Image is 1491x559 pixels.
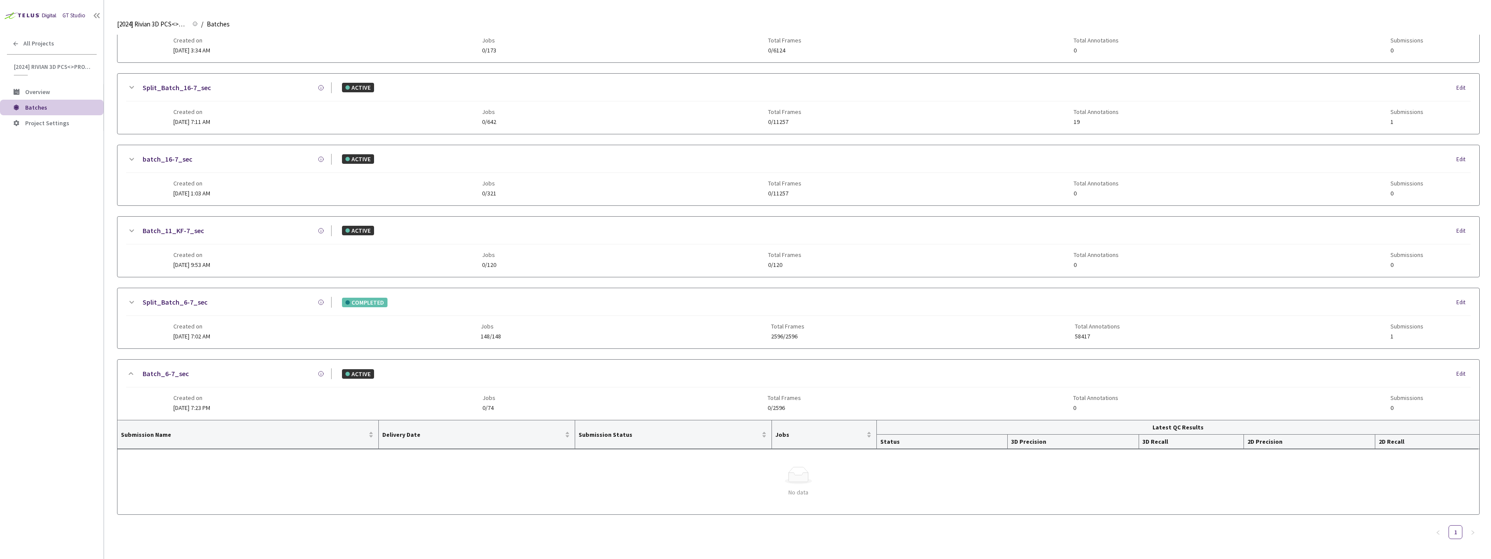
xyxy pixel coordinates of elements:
span: [DATE] 7:02 AM [173,332,210,340]
a: Split_Batch_16-7_sec [143,82,211,93]
button: right [1466,525,1480,539]
span: [DATE] 3:34 AM [173,46,210,54]
span: 0/120 [768,262,801,268]
span: Jobs [481,323,501,330]
span: 19 [1074,119,1119,125]
th: Status [877,435,1008,449]
th: Latest QC Results [877,420,1479,435]
span: Total Annotations [1074,37,1119,44]
th: 3D Recall [1139,435,1244,449]
span: All Projects [23,40,54,47]
span: Submissions [1390,180,1423,187]
span: Created on [173,180,210,187]
div: batch_16-7_secACTIVEEditCreated on[DATE] 1:03 AMJobs0/321Total Frames0/11257Total Annotations0Sub... [117,145,1479,205]
span: 0 [1074,47,1119,54]
span: Submissions [1390,108,1423,115]
span: Jobs [482,108,496,115]
div: ACTIVE [342,154,374,164]
span: 148/148 [481,333,501,340]
span: Project Settings [25,119,69,127]
span: left [1436,530,1441,535]
span: Jobs [482,394,495,401]
div: Batch_6-7_secACTIVEEditCreated on[DATE] 7:23 PMJobs0/74Total Frames0/2596Total Annotations0Submis... [117,360,1479,420]
span: Jobs [482,180,496,187]
span: right [1470,530,1475,535]
span: Overview [25,88,50,96]
span: 0/642 [482,119,496,125]
span: Created on [173,37,210,44]
span: [DATE] 7:11 AM [173,118,210,126]
span: Created on [173,251,210,258]
span: [DATE] 7:23 PM [173,404,210,412]
span: Total Annotations [1074,180,1119,187]
th: 2D Precision [1244,435,1375,449]
span: 1 [1390,119,1423,125]
div: Batch_11_KF-7_secACTIVEEditCreated on[DATE] 9:53 AMJobs0/120Total Frames0/120Total Annotations0Su... [117,217,1479,277]
span: Created on [173,108,210,115]
div: Edit [1456,227,1471,235]
span: 0/6124 [768,47,801,54]
div: ACTIVE [342,226,374,235]
span: Total Annotations [1073,394,1118,401]
span: 0 [1073,405,1118,411]
span: Submissions [1390,323,1423,330]
span: 0/11257 [768,119,801,125]
span: 0/120 [482,262,496,268]
span: 0 [1074,262,1119,268]
span: Total Frames [768,108,801,115]
div: GT Studio [62,12,85,20]
div: ACTIVE [342,369,374,379]
span: Total Annotations [1075,323,1120,330]
div: Edit [1456,298,1471,307]
span: Total Frames [768,394,801,401]
span: 0/2596 [768,405,801,411]
div: ACTIVE [342,83,374,92]
div: Split_Batch_6-7_secCOMPLETEDEditCreated on[DATE] 7:02 AMJobs148/148Total Frames2596/2596Total Ann... [117,288,1479,348]
span: Jobs [482,251,496,258]
div: Edit [1456,155,1471,164]
span: [DATE] 9:53 AM [173,261,210,269]
li: Previous Page [1431,525,1445,539]
th: 2D Recall [1375,435,1479,449]
th: Submission Name [117,420,379,449]
span: Submission Name [121,431,367,438]
span: 0/321 [482,190,496,197]
span: 0/74 [482,405,495,411]
span: 0 [1390,262,1423,268]
li: 1 [1449,525,1462,539]
div: Edit [1456,84,1471,92]
span: Total Frames [771,323,804,330]
span: 0 [1390,47,1423,54]
a: Batch_11_KF-7_sec [143,225,204,236]
li: / [201,19,203,29]
span: Created on [173,323,210,330]
button: left [1431,525,1445,539]
span: Jobs [775,431,865,438]
span: Submissions [1390,394,1423,401]
span: 0/11257 [768,190,801,197]
span: Jobs [482,37,496,44]
span: Batches [25,104,47,111]
span: 0/173 [482,47,496,54]
span: Batches [207,19,230,29]
span: Total Annotations [1074,108,1119,115]
span: [2024] Rivian 3D PCS<>Production [117,19,187,29]
span: [2024] Rivian 3D PCS<>Production [14,63,91,71]
span: Submissions [1390,37,1423,44]
span: Created on [173,394,210,401]
span: 0 [1390,190,1423,197]
a: 1 [1449,526,1462,539]
a: Batch_6-7_sec [143,368,189,379]
span: Total Frames [768,180,801,187]
span: Submission Status [579,431,760,438]
span: 0 [1390,405,1423,411]
span: Total Frames [768,37,801,44]
div: Edit [1456,370,1471,378]
span: 0 [1074,190,1119,197]
a: Split_Batch_6-7_sec [143,297,208,308]
span: 1 [1390,333,1423,340]
span: Submissions [1390,251,1423,258]
li: Next Page [1466,525,1480,539]
div: Split_Batch_16-7_secACTIVEEditCreated on[DATE] 7:11 AMJobs0/642Total Frames0/11257Total Annotatio... [117,74,1479,134]
a: batch_16-7_sec [143,154,192,165]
